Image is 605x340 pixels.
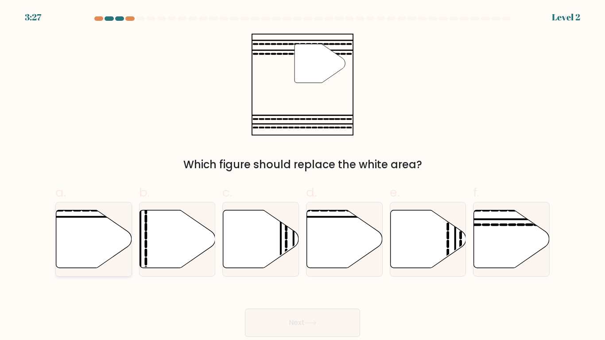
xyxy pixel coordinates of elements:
[295,44,345,83] g: "
[245,309,360,337] button: Next
[552,11,580,24] div: Level 2
[222,184,232,201] span: c.
[61,157,544,173] div: Which figure should replace the white area?
[55,184,66,201] span: a.
[25,11,41,24] div: 3:27
[306,184,317,201] span: d.
[139,184,150,201] span: b.
[390,184,399,201] span: e.
[473,184,479,201] span: f.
